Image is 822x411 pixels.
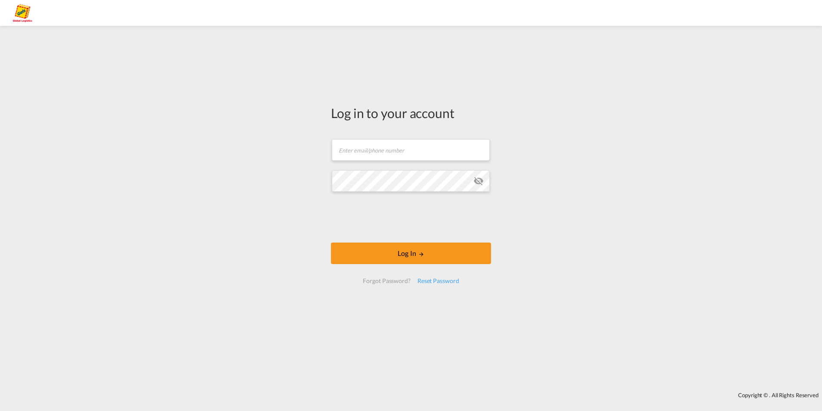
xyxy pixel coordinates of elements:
[473,176,484,186] md-icon: icon-eye-off
[13,3,32,23] img: a2a4a140666c11eeab5485e577415959.png
[331,104,491,122] div: Log in to your account
[331,243,491,264] button: LOGIN
[346,200,476,234] iframe: reCAPTCHA
[332,139,490,161] input: Enter email/phone number
[359,273,414,289] div: Forgot Password?
[414,273,463,289] div: Reset Password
